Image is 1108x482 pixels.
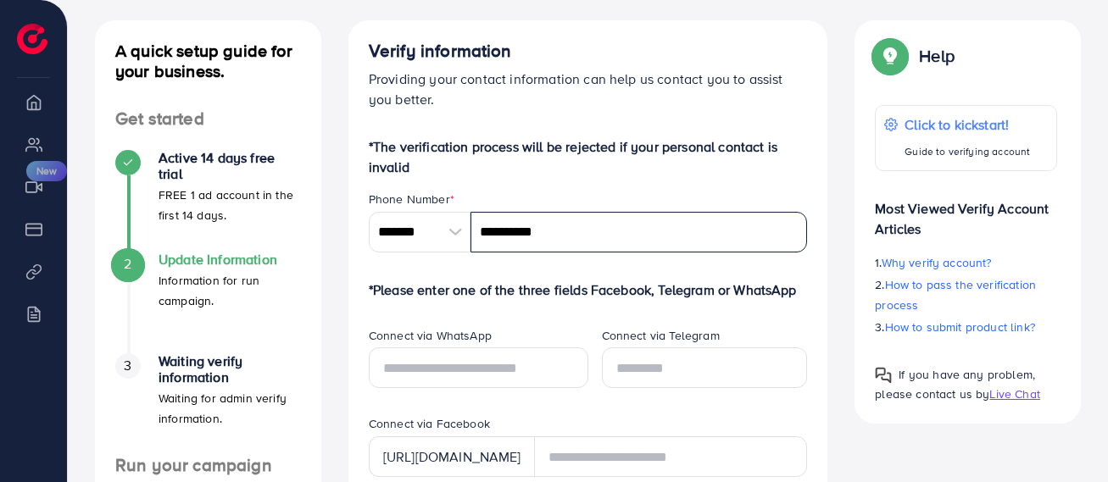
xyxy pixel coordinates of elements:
li: Waiting verify information [95,353,321,455]
h4: Verify information [369,41,808,62]
p: 1. [875,252,1057,273]
label: Connect via WhatsApp [369,327,492,344]
p: FREE 1 ad account in the first 14 days. [159,185,301,225]
li: Active 14 days free trial [95,150,321,252]
label: Connect via Telegram [602,327,720,344]
span: 2 [124,254,131,274]
span: Live Chat [989,385,1039,402]
h4: Active 14 days free trial [159,150,301,182]
p: 2. [875,274,1057,315]
p: Waiting for admin verify information. [159,388,301,429]
img: Popup guide [875,41,905,71]
li: Update Information [95,252,321,353]
iframe: Chat [1036,406,1095,469]
img: logo [17,24,47,54]
p: Providing your contact information can help us contact you to assist you better. [369,69,808,109]
label: Connect via Facebook [369,415,490,432]
p: Help [919,46,955,66]
label: Phone Number [369,191,454,208]
p: Click to kickstart! [905,114,1030,135]
span: Why verify account? [882,254,992,271]
p: Guide to verifying account [905,141,1030,162]
h4: Update Information [159,252,301,268]
p: 3. [875,317,1057,337]
h4: Run your campaign [95,455,321,476]
span: If you have any problem, please contact us by [875,366,1035,402]
p: Information for run campaign. [159,270,301,311]
div: [URL][DOMAIN_NAME] [369,436,535,477]
span: 3 [124,356,131,375]
p: *Please enter one of the three fields Facebook, Telegram or WhatsApp [369,280,808,300]
span: How to pass the verification process [875,276,1036,313]
h4: Get started [95,108,321,130]
img: Popup guide [875,367,892,384]
h4: Waiting verify information [159,353,301,385]
p: Most Viewed Verify Account Articles [875,185,1057,239]
h4: A quick setup guide for your business. [95,41,321,81]
span: How to submit product link? [885,319,1035,335]
p: *The verification process will be rejected if your personal contact is invalid [369,136,808,177]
